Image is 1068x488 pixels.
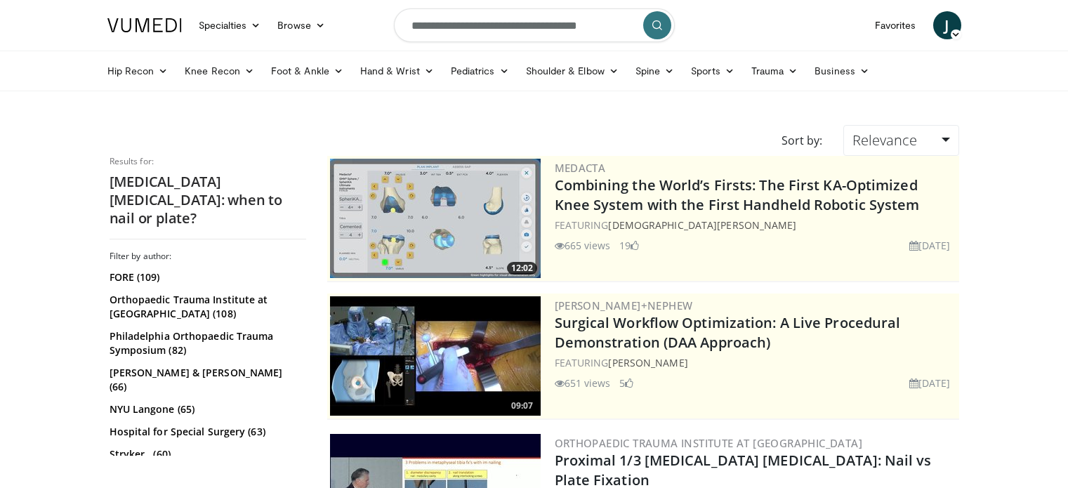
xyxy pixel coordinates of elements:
[619,238,639,253] li: 19
[110,156,306,167] p: Results for:
[507,262,537,275] span: 12:02
[555,376,611,390] li: 651 views
[806,57,878,85] a: Business
[107,18,182,32] img: VuMedi Logo
[110,366,303,394] a: [PERSON_NAME] & [PERSON_NAME] (66)
[771,125,833,156] div: Sort by:
[608,356,687,369] a: [PERSON_NAME]
[555,238,611,253] li: 665 views
[555,218,956,232] div: FEATURING
[99,57,177,85] a: Hip Recon
[627,57,683,85] a: Spine
[866,11,925,39] a: Favorites
[110,293,303,321] a: Orthopaedic Trauma Institute at [GEOGRAPHIC_DATA] (108)
[330,159,541,278] img: aaf1b7f9-f888-4d9f-a252-3ca059a0bd02.300x170_q85_crop-smart_upscale.jpg
[933,11,961,39] a: J
[269,11,334,39] a: Browse
[263,57,352,85] a: Foot & Ankle
[394,8,675,42] input: Search topics, interventions
[176,57,263,85] a: Knee Recon
[110,402,303,416] a: NYU Langone (65)
[608,218,796,232] a: [DEMOGRAPHIC_DATA][PERSON_NAME]
[110,270,303,284] a: FORE (109)
[909,238,951,253] li: [DATE]
[330,296,541,416] a: 09:07
[110,251,306,262] h3: Filter by author:
[330,159,541,278] a: 12:02
[683,57,743,85] a: Sports
[330,296,541,416] img: bcfc90b5-8c69-4b20-afee-af4c0acaf118.300x170_q85_crop-smart_upscale.jpg
[110,425,303,439] a: Hospital for Special Surgery (63)
[442,57,517,85] a: Pediatrics
[743,57,807,85] a: Trauma
[555,313,901,352] a: Surgical Workflow Optimization: A Live Procedural Demonstration (DAA Approach)
[507,400,537,412] span: 09:07
[555,298,693,312] a: [PERSON_NAME]+Nephew
[619,376,633,390] li: 5
[110,447,303,461] a: Stryker . (60)
[843,125,958,156] a: Relevance
[555,176,920,214] a: Combining the World’s Firsts: The First KA-Optimized Knee System with the First Handheld Robotic ...
[110,173,306,227] h2: [MEDICAL_DATA] [MEDICAL_DATA]: when to nail or plate?
[555,436,863,450] a: Orthopaedic Trauma Institute at [GEOGRAPHIC_DATA]
[852,131,917,150] span: Relevance
[555,161,606,175] a: Medacta
[517,57,627,85] a: Shoulder & Elbow
[352,57,442,85] a: Hand & Wrist
[110,329,303,357] a: Philadelphia Orthopaedic Trauma Symposium (82)
[909,376,951,390] li: [DATE]
[190,11,270,39] a: Specialties
[555,355,956,370] div: FEATURING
